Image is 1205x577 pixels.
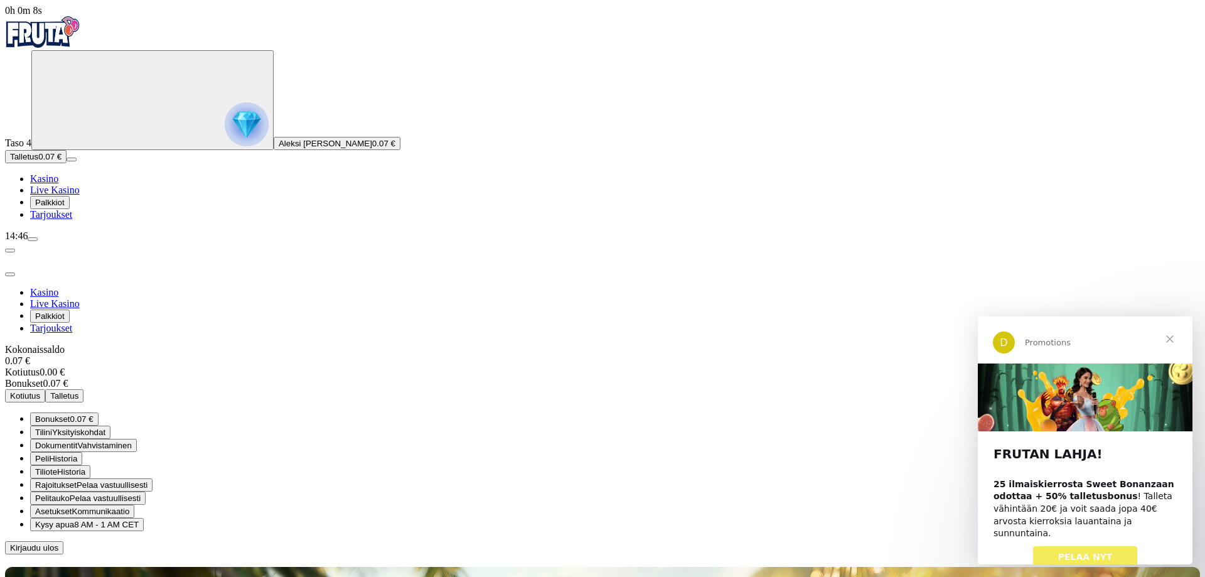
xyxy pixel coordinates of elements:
[70,414,94,424] span: 0.07 €
[35,414,70,424] span: Bonukset
[55,230,160,252] a: PELAA NYT
[5,16,1200,220] nav: Primary
[5,173,1200,220] nav: Main menu
[30,185,80,195] a: Live Kasino
[50,391,78,401] span: Talletus
[28,237,38,241] button: menu
[35,441,77,450] span: Dokumentit
[30,492,146,505] button: clock iconPelitaukoPelaa vastuullisesti
[57,467,85,477] span: Historia
[52,428,105,437] span: Yksityiskohdat
[5,344,1200,367] div: Kokonaissaldo
[30,505,134,518] button: info iconAsetuksetKommunikaatio
[35,520,74,529] span: Kysy apua
[10,543,58,553] span: Kirjaudu ulos
[49,454,77,463] span: Historia
[30,209,72,220] a: Tarjoukset
[30,452,82,465] button: 777 iconPeliHistoria
[31,50,274,150] button: reward progress
[5,272,15,276] button: close
[5,249,15,252] button: chevron-left icon
[30,310,70,323] button: Palkkiot
[80,235,135,245] span: PELAA NYT
[30,426,110,439] button: user iconTiliniYksityiskohdat
[30,196,70,209] button: Palkkiot
[5,5,42,16] span: user session time
[30,439,137,452] button: doc iconDokumentitVahvistaminen
[35,454,49,463] span: Peli
[35,311,65,321] span: Palkkiot
[5,378,43,389] span: Bonukset
[30,287,58,298] a: Kasino
[978,316,1192,564] iframe: Intercom live chat viesti
[225,102,269,146] img: reward progress
[5,541,63,554] button: Kirjaudu ulos
[30,323,72,333] a: Tarjoukset
[30,465,90,478] button: credit-card iconTilioteHistoria
[30,478,153,492] button: limits iconRajoituksetPelaa vastuullisesti
[70,493,141,503] span: Pelaa vastuullisesti
[5,150,67,163] button: Talletusplus icon0.07 €
[74,520,139,529] span: 8 AM - 1 AM CET
[5,230,28,241] span: 14:46
[35,507,72,516] span: Asetukset
[35,428,52,437] span: Tilini
[5,378,1200,389] div: 0.07 €
[274,137,400,150] button: Aleksi [PERSON_NAME]0.07 €
[5,355,1200,367] div: 0.07 €
[45,389,83,402] button: Talletus
[279,139,372,148] span: Aleksi [PERSON_NAME]
[5,367,1200,378] div: 0.00 €
[5,389,45,402] button: Kotiutus
[30,173,58,184] a: Kasino
[30,298,80,309] a: Live Kasino
[372,139,395,148] span: 0.07 €
[38,152,62,161] span: 0.07 €
[30,518,144,531] button: chat iconKysy apua8 AM - 1 AM CET
[5,39,80,50] a: Fruta
[77,441,131,450] span: Vahvistaminen
[10,391,40,401] span: Kotiutus
[5,138,31,148] span: Taso 4
[72,507,130,516] span: Kommunikaatio
[30,413,99,426] button: smiley iconBonukset0.07 €
[77,480,147,490] span: Pelaa vastuullisesti
[35,467,57,477] span: Tiliote
[67,158,77,161] button: menu
[35,198,65,207] span: Palkkiot
[5,16,80,48] img: Fruta
[5,287,1200,334] nav: Main menu
[35,493,70,503] span: Pelitauko
[10,152,38,161] span: Talletus
[35,480,77,490] span: Rajoitukset
[5,367,40,377] span: Kotiutus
